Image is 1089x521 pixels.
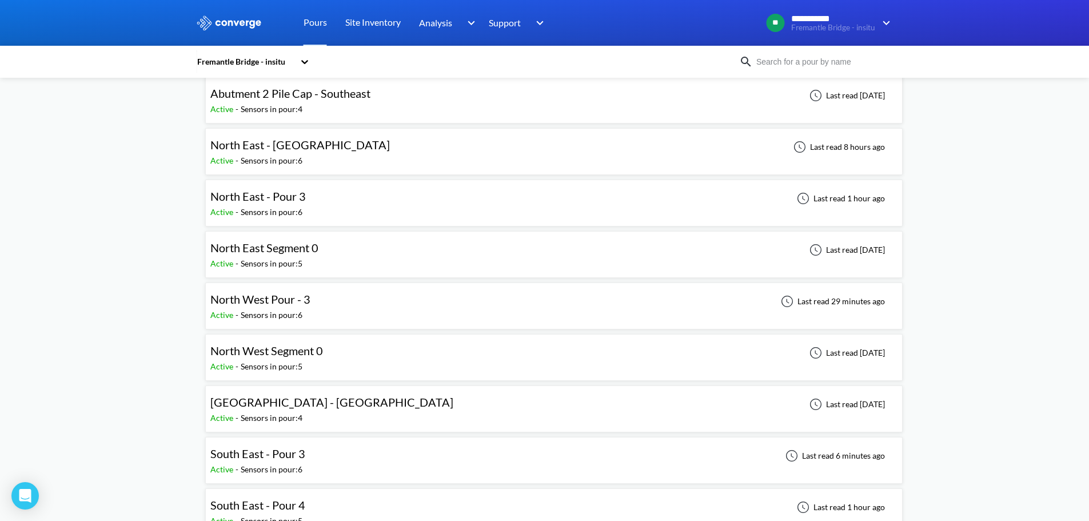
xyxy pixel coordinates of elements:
span: Active [210,156,236,165]
span: - [236,464,241,474]
span: Fremantle Bridge - insitu [791,23,875,32]
div: Sensors in pour: 6 [241,309,302,321]
input: Search for a pour by name [753,55,891,68]
span: - [236,413,241,423]
a: North West Segment 0Active-Sensors in pour:5Last read [DATE] [205,347,903,357]
div: Last read 29 minutes ago [775,295,888,308]
span: Active [210,413,236,423]
img: downArrow.svg [875,16,893,30]
span: North West Pour - 3 [210,292,310,306]
img: downArrow.svg [529,16,547,30]
a: North East - Pour 3Active-Sensors in pour:6Last read 1 hour ago [205,193,903,202]
span: Analysis [419,15,452,30]
a: [GEOGRAPHIC_DATA] - [GEOGRAPHIC_DATA]Active-Sensors in pour:4Last read [DATE] [205,399,903,408]
div: Sensors in pour: 5 [241,360,302,373]
img: downArrow.svg [460,16,478,30]
div: Open Intercom Messenger [11,482,39,510]
a: North West Pour - 3Active-Sensors in pour:6Last read 29 minutes ago [205,296,903,305]
a: North East Segment 0Active-Sensors in pour:5Last read [DATE] [205,244,903,254]
span: North West Segment 0 [210,344,323,357]
img: icon-search.svg [739,55,753,69]
div: Last read [DATE] [803,397,888,411]
div: Sensors in pour: 6 [241,206,302,218]
a: Abutment 2 Pile Cap - SoutheastActive-Sensors in pour:4Last read [DATE] [205,90,903,100]
span: Active [210,310,236,320]
span: - [236,258,241,268]
span: South East - Pour 3 [210,447,305,460]
div: Fremantle Bridge - insitu [196,55,294,68]
span: [GEOGRAPHIC_DATA] - [GEOGRAPHIC_DATA] [210,395,453,409]
span: North East - Pour 3 [210,189,306,203]
div: Sensors in pour: 5 [241,257,302,270]
div: Last read 8 hours ago [787,140,888,154]
div: Last read [DATE] [803,346,888,360]
div: Sensors in pour: 4 [241,412,302,424]
div: Last read 1 hour ago [791,192,888,205]
span: - [236,207,241,217]
div: Sensors in pour: 4 [241,103,302,116]
span: North East Segment 0 [210,241,318,254]
span: Abutment 2 Pile Cap - Southeast [210,86,370,100]
span: - [236,104,241,114]
span: - [236,310,241,320]
div: Sensors in pour: 6 [241,463,302,476]
div: Sensors in pour: 6 [241,154,302,167]
span: North East - [GEOGRAPHIC_DATA] [210,138,390,152]
a: North East - [GEOGRAPHIC_DATA]Active-Sensors in pour:6Last read 8 hours ago [205,141,903,151]
span: Active [210,464,236,474]
span: South East - Pour 4 [210,498,305,512]
div: Last read [DATE] [803,89,888,102]
a: South East - Pour 4Active-Sensors in pour:5Last read 1 hour ago [205,502,903,511]
span: Support [489,15,521,30]
div: Last read 6 minutes ago [779,449,888,463]
span: Active [210,104,236,114]
div: Last read [DATE] [803,243,888,257]
div: Last read 1 hour ago [791,500,888,514]
span: Active [210,258,236,268]
span: Active [210,361,236,371]
span: - [236,156,241,165]
img: logo_ewhite.svg [196,15,262,30]
span: Active [210,207,236,217]
span: - [236,361,241,371]
a: South East - Pour 3Active-Sensors in pour:6Last read 6 minutes ago [205,450,903,460]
